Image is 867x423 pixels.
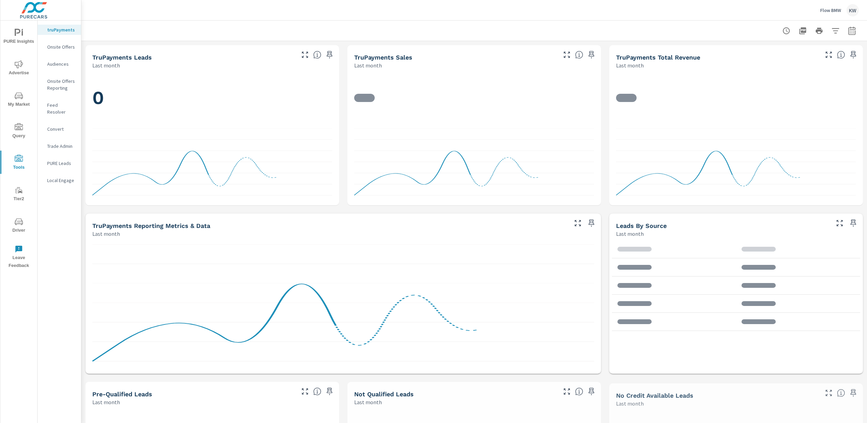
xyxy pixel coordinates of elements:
p: Convert [47,126,76,132]
h5: truPayments Total Revenue [616,54,700,61]
span: Advertise [2,60,35,77]
h5: truPayments Sales [354,54,412,61]
button: Make Fullscreen [823,49,834,60]
button: Make Fullscreen [823,387,834,398]
button: Make Fullscreen [561,49,572,60]
p: Flow BMW [820,7,841,13]
span: Save this to your personalized report [324,386,335,397]
span: Save this to your personalized report [586,218,597,229]
h5: truPayments Reporting Metrics & Data [92,222,210,229]
p: Onsite Offers Reporting [47,78,76,91]
button: Apply Filters [829,24,842,38]
div: Convert [38,124,81,134]
p: Last month [616,61,644,69]
span: Driver [2,218,35,234]
div: Trade Admin [38,141,81,151]
p: Last month [354,61,382,69]
span: Number of sales matched to a truPayments lead. [Source: This data is sourced from the dealer's DM... [575,51,583,59]
p: Last month [92,398,120,406]
button: Select Date Range [845,24,859,38]
h5: No Credit Available Leads [616,392,693,399]
button: Make Fullscreen [572,218,583,229]
span: Save this to your personalized report [848,49,859,60]
p: Last month [616,230,644,238]
h5: truPayments Leads [92,54,152,61]
p: Onsite Offers [47,43,76,50]
button: Make Fullscreen [299,386,310,397]
span: A lead that has been submitted but has not gone through the credit application process. [837,389,845,397]
p: Local Engage [47,177,76,184]
span: Save this to your personalized report [848,387,859,398]
span: Tools [2,155,35,171]
h5: Pre-Qualified Leads [92,390,152,398]
span: Tier2 [2,186,35,203]
p: Trade Admin [47,143,76,150]
span: Save this to your personalized report [324,49,335,60]
span: Total revenue from sales matched to a truPayments lead. [Source: This data is sourced from the de... [837,51,845,59]
div: nav menu [0,21,37,272]
span: Save this to your personalized report [586,386,597,397]
h1: 0 [92,86,332,110]
p: Last month [616,399,644,408]
p: Last month [354,398,382,406]
button: Make Fullscreen [299,49,310,60]
div: PURE Leads [38,158,81,168]
span: The number of truPayments leads. [313,51,321,59]
div: Onsite Offers [38,42,81,52]
span: PURE Insights [2,29,35,46]
div: Audiences [38,59,81,69]
span: Leave Feedback [2,245,35,270]
button: Print Report [812,24,826,38]
span: Query [2,123,35,140]
button: Make Fullscreen [561,386,572,397]
div: Local Engage [38,175,81,185]
p: Last month [92,230,120,238]
button: "Export Report to PDF" [796,24,810,38]
span: A basic review has been done and has not approved the credit worthiness of the lead by the config... [575,387,583,396]
span: A basic review has been done and approved the credit worthiness of the lead by the configured cre... [313,387,321,396]
div: truPayments [38,25,81,35]
p: truPayments [47,26,76,33]
p: PURE Leads [47,160,76,167]
p: Audiences [47,61,76,67]
div: Onsite Offers Reporting [38,76,81,93]
span: My Market [2,92,35,108]
button: Make Fullscreen [834,218,845,229]
p: Feed Resolver [47,102,76,115]
span: Save this to your personalized report [848,218,859,229]
h5: Leads By Source [616,222,667,229]
span: Save this to your personalized report [586,49,597,60]
p: Last month [92,61,120,69]
div: Feed Resolver [38,100,81,117]
h5: Not Qualified Leads [354,390,414,398]
div: KW [846,4,859,16]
